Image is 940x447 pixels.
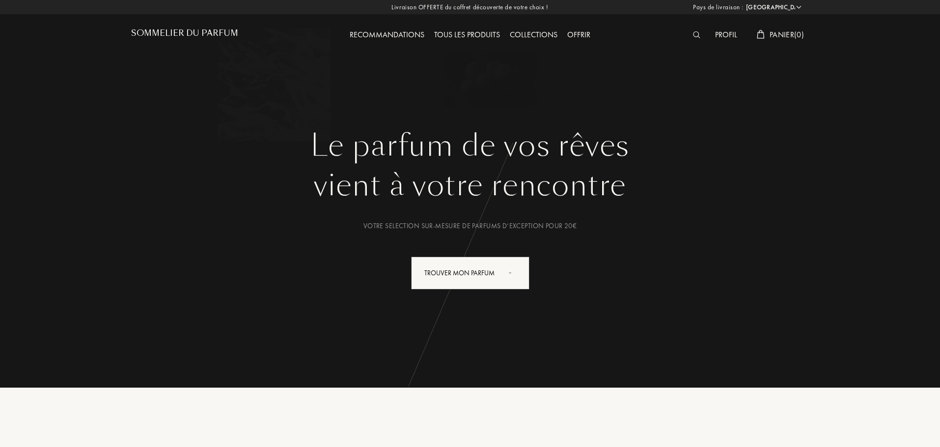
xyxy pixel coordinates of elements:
[757,30,765,39] img: cart_white.svg
[404,257,537,289] a: Trouver mon parfumanimation
[138,221,802,231] div: Votre selection sur-mesure de parfums d’exception pour 20€
[138,163,802,208] div: vient à votre rencontre
[505,263,525,282] div: animation
[505,29,562,40] a: Collections
[710,29,742,40] a: Profil
[562,29,595,40] a: Offrir
[411,257,529,289] div: Trouver mon parfum
[770,29,804,40] span: Panier ( 0 )
[131,28,238,38] h1: Sommelier du Parfum
[345,29,429,42] div: Recommandations
[429,29,505,42] div: Tous les produits
[710,29,742,42] div: Profil
[693,2,744,12] span: Pays de livraison :
[505,29,562,42] div: Collections
[131,28,238,42] a: Sommelier du Parfum
[345,29,429,40] a: Recommandations
[429,29,505,40] a: Tous les produits
[693,31,700,38] img: search_icn_white.svg
[562,29,595,42] div: Offrir
[138,128,802,163] h1: Le parfum de vos rêves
